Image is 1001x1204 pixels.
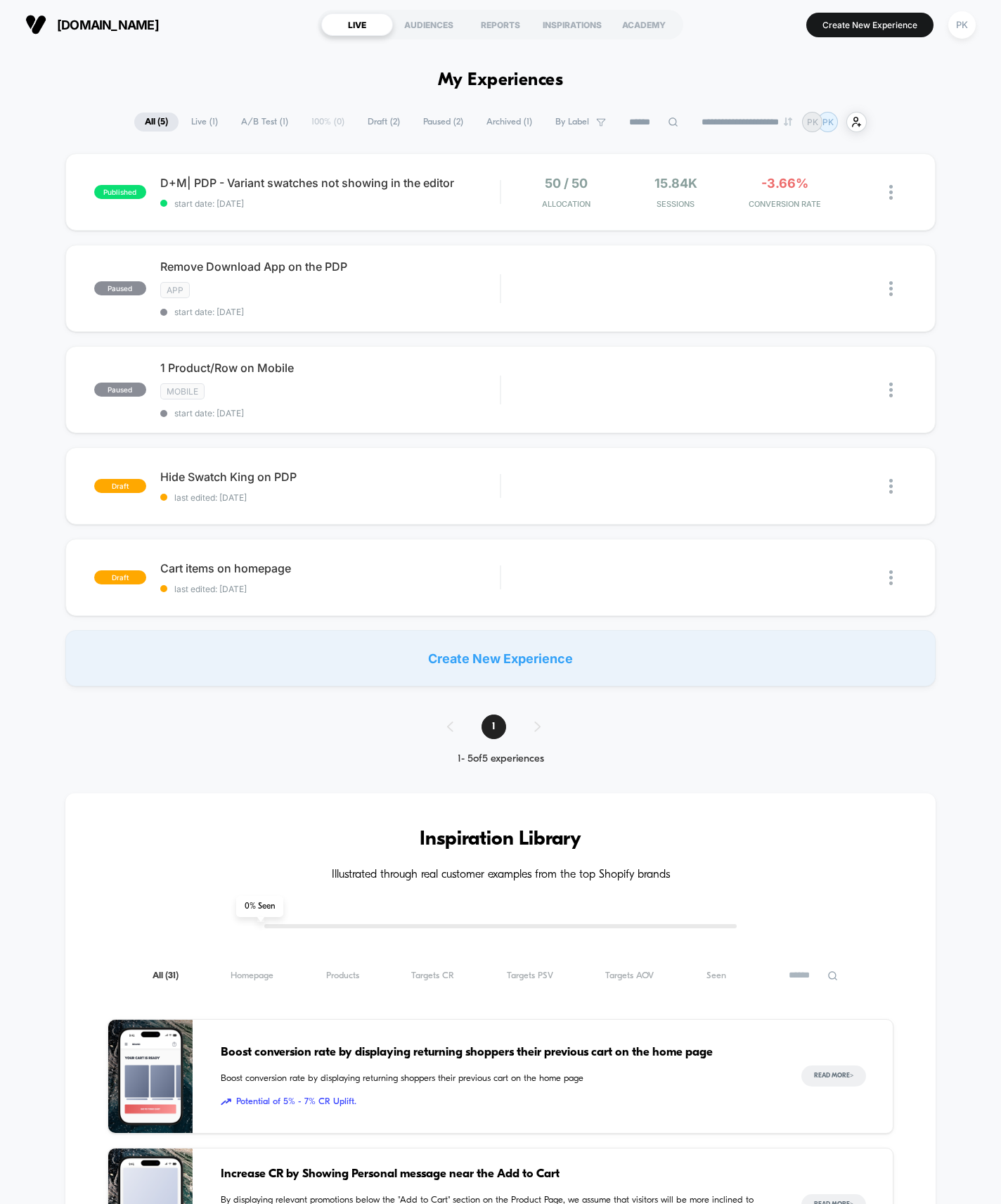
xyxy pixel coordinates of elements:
[734,199,837,209] span: CONVERSION RATE
[160,307,500,317] span: start date: [DATE]
[326,971,359,981] span: Products
[94,185,146,199] span: published
[706,971,726,981] span: Seen
[889,185,893,200] img: close
[94,570,146,584] span: draft
[807,117,818,127] p: PK
[433,753,569,765] div: 1 - 5 of 5 experiences
[221,1072,774,1086] span: Boost conversion rate by displaying returning shoppers their previous cart on the home page
[357,113,411,132] span: Draft ( 2 )
[181,113,228,132] span: Live ( 1 )
[231,971,273,981] span: Homepage
[21,13,163,36] button: [DOMAIN_NAME]
[231,113,299,132] span: A/B Test ( 1 )
[944,11,980,39] button: PK
[221,1095,774,1109] span: Potential of 5% - 7% CR Uplift.
[94,479,146,493] span: draft
[654,176,697,191] span: 15.84k
[624,199,727,209] span: Sessions
[221,1044,774,1062] span: Boost conversion rate by displaying returning shoppers their previous cart on the home page
[160,408,500,418] span: start date: [DATE]
[65,630,936,686] div: Create New Experience
[476,113,543,132] span: Archived ( 1 )
[236,896,283,917] span: 0 % Seen
[507,971,553,981] span: Targets PSV
[57,18,159,32] span: [DOMAIN_NAME]
[822,117,834,127] p: PK
[160,361,500,375] span: 1 Product/Row on Mobile
[465,13,536,36] div: REPORTS
[160,383,205,399] span: Mobile
[108,1020,193,1133] img: Boost conversion rate by displaying returning shoppers their previous cart on the home page
[393,13,465,36] div: AUDIENCES
[411,971,454,981] span: Targets CR
[801,1065,866,1087] button: Read More>
[153,971,179,981] span: All
[761,176,808,191] span: -3.66%
[536,13,608,36] div: INSPIRATIONS
[221,1165,774,1184] span: Increase CR by Showing Personal message near the Add to Cart
[784,117,792,126] img: end
[160,176,500,190] span: D+M| PDP - Variant swatches not showing in the editor
[482,715,506,739] span: 1
[542,199,590,209] span: Allocation
[160,260,500,274] span: Remove Download App on the PDP
[545,176,588,191] span: 50 / 50
[25,14,46,35] img: Visually logo
[160,470,500,484] span: Hide Swatch King on PDP
[806,13,934,37] button: Create New Experience
[94,281,146,295] span: paused
[160,584,500,594] span: last edited: [DATE]
[108,828,894,851] h3: Inspiration Library
[889,383,893,397] img: close
[321,13,393,36] div: LIVE
[160,282,190,298] span: App
[165,971,179,980] span: ( 31 )
[134,113,179,132] span: All ( 5 )
[94,383,146,397] span: paused
[555,117,589,127] span: By Label
[889,479,893,494] img: close
[160,492,500,503] span: last edited: [DATE]
[948,11,976,39] div: PK
[605,971,654,981] span: Targets AOV
[889,281,893,296] img: close
[889,570,893,585] img: close
[160,198,500,209] span: start date: [DATE]
[413,113,474,132] span: Paused ( 2 )
[108,869,894,882] h4: Illustrated through real customer examples from the top Shopify brands
[608,13,680,36] div: ACADEMY
[160,561,500,575] span: Cart items on homepage
[438,70,564,91] h1: My Experiences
